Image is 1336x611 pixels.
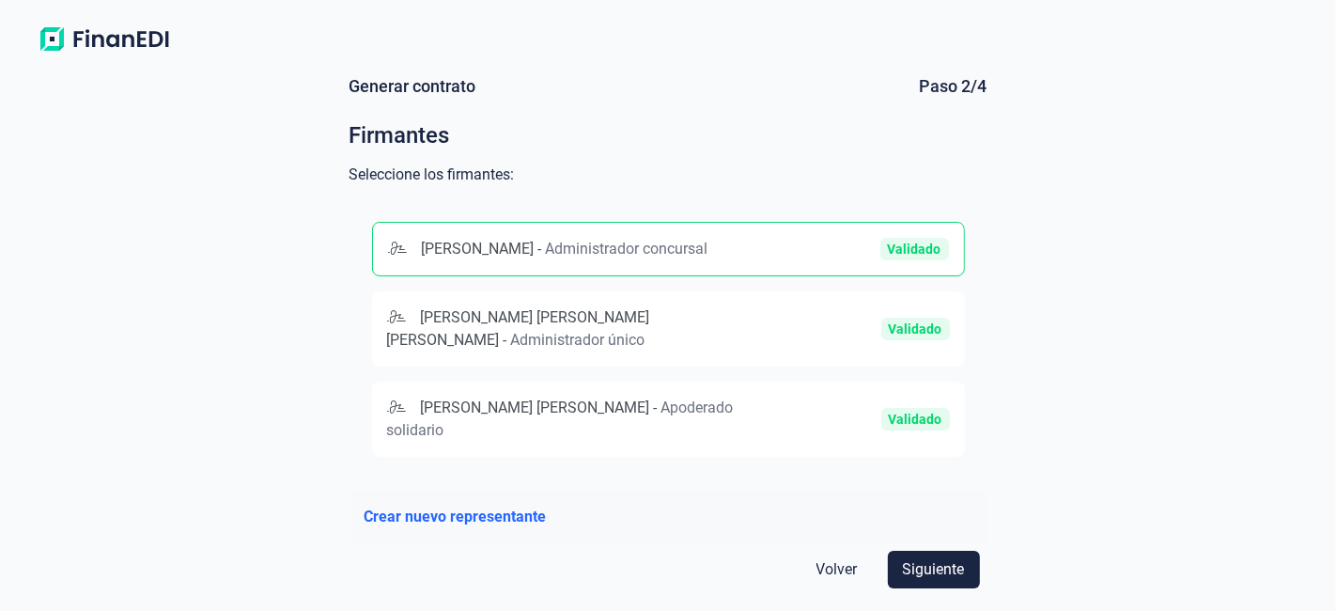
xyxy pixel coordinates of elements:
[421,399,650,416] span: [PERSON_NAME] [PERSON_NAME]
[387,308,650,349] span: [PERSON_NAME] [PERSON_NAME] [PERSON_NAME]
[816,558,858,581] span: Volver
[538,240,542,258] span: -
[504,331,507,349] span: -
[365,506,547,528] button: Crear nuevo representante
[350,75,476,98] div: Generar contrato
[801,551,873,588] button: Volver
[889,321,942,337] div: Validado
[920,75,987,98] div: Paso 2/4
[350,165,987,184] div: Seleccione los firmantes:
[903,558,965,581] span: Siguiente
[888,242,941,257] div: Validado
[30,23,179,56] img: Logo de aplicación
[546,240,708,258] span: Administrador concursal
[654,399,658,416] span: -
[372,222,965,276] div: [PERSON_NAME]-Administrador concursalValidado
[350,120,987,150] div: Firmantes
[422,240,535,258] span: [PERSON_NAME]
[511,331,645,349] span: Administrador único
[372,382,965,457] div: [PERSON_NAME] [PERSON_NAME]-Apoderado solidarioValidado
[889,412,942,427] div: Validado
[372,291,965,367] div: [PERSON_NAME] [PERSON_NAME] [PERSON_NAME]-Administrador únicoValidado
[888,551,980,588] button: Siguiente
